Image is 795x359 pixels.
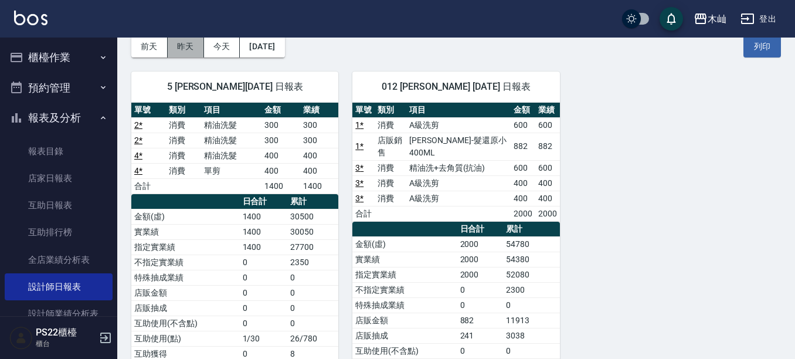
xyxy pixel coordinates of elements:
td: 882 [511,133,535,160]
table: a dense table [352,103,559,222]
td: 實業績 [352,252,457,267]
td: 400 [261,148,300,163]
td: 互助使用(點) [131,331,240,346]
a: 互助排行榜 [5,219,113,246]
button: 前天 [131,36,168,57]
td: 0 [240,316,287,331]
th: 業績 [300,103,339,118]
td: A級洗剪 [406,117,511,133]
td: 精油洗+去角質(抗油) [406,160,511,175]
td: [PERSON_NAME]-髮還原小 400ML [406,133,511,160]
td: 400 [261,163,300,178]
td: 店販抽成 [352,328,457,343]
td: 400 [511,175,535,191]
td: 2000 [457,252,504,267]
th: 金額 [511,103,535,118]
td: 300 [261,117,300,133]
td: 52080 [503,267,560,282]
td: 互助使用(不含點) [352,343,457,358]
td: 0 [240,270,287,285]
td: 消費 [375,117,406,133]
th: 日合計 [240,194,287,209]
td: 54380 [503,252,560,267]
td: 消費 [166,117,201,133]
a: 互助日報表 [5,192,113,219]
th: 項目 [406,103,511,118]
td: 0 [287,270,338,285]
td: 0 [240,255,287,270]
td: 精油洗髮 [201,133,261,148]
h5: PS22櫃檯 [36,327,96,338]
td: 400 [300,163,339,178]
button: [DATE] [240,36,284,57]
td: 54780 [503,236,560,252]
td: 金額(虛) [352,236,457,252]
td: 26/780 [287,331,338,346]
td: 2000 [535,206,560,221]
td: 0 [503,343,560,358]
td: 特殊抽成業績 [352,297,457,313]
td: 241 [457,328,504,343]
td: 2350 [287,255,338,270]
td: 金額(虛) [131,209,240,224]
td: 3038 [503,328,560,343]
button: 報表及分析 [5,103,113,133]
button: 昨天 [168,36,204,57]
td: 300 [261,133,300,148]
td: 精油洗髮 [201,117,261,133]
td: 11913 [503,313,560,328]
a: 設計師日報表 [5,273,113,300]
th: 單號 [352,103,375,118]
th: 金額 [261,103,300,118]
div: 木屾 [708,12,726,26]
td: 不指定實業績 [131,255,240,270]
td: 27700 [287,239,338,255]
td: 指定實業績 [131,239,240,255]
td: 882 [535,133,560,160]
td: 0 [457,282,504,297]
td: 0 [240,300,287,316]
td: 30050 [287,224,338,239]
td: 1400 [240,209,287,224]
td: 2000 [457,236,504,252]
td: 2000 [457,267,504,282]
button: 今天 [204,36,240,57]
img: Logo [14,11,47,25]
td: 0 [503,297,560,313]
button: save [660,7,683,31]
td: 店販抽成 [131,300,240,316]
td: 1400 [261,178,300,194]
td: 消費 [166,163,201,178]
td: 合計 [131,178,166,194]
td: 1400 [300,178,339,194]
p: 櫃台 [36,338,96,349]
td: 店販銷售 [375,133,406,160]
td: 300 [300,133,339,148]
td: 30500 [287,209,338,224]
a: 店家日報表 [5,165,113,192]
td: 400 [535,175,560,191]
button: 預約管理 [5,73,113,103]
td: 0 [287,300,338,316]
td: 600 [511,117,535,133]
td: 消費 [166,148,201,163]
td: 600 [535,117,560,133]
th: 類別 [375,103,406,118]
table: a dense table [131,103,338,194]
th: 累計 [503,222,560,237]
th: 累計 [287,194,338,209]
th: 日合計 [457,222,504,237]
td: 0 [240,285,287,300]
th: 單號 [131,103,166,118]
td: 單剪 [201,163,261,178]
td: 0 [457,297,504,313]
td: 1400 [240,224,287,239]
td: 0 [287,316,338,331]
th: 項目 [201,103,261,118]
td: 消費 [375,191,406,206]
td: 882 [457,313,504,328]
img: Person [9,326,33,350]
td: 不指定實業績 [352,282,457,297]
td: 400 [300,148,339,163]
td: 2000 [511,206,535,221]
